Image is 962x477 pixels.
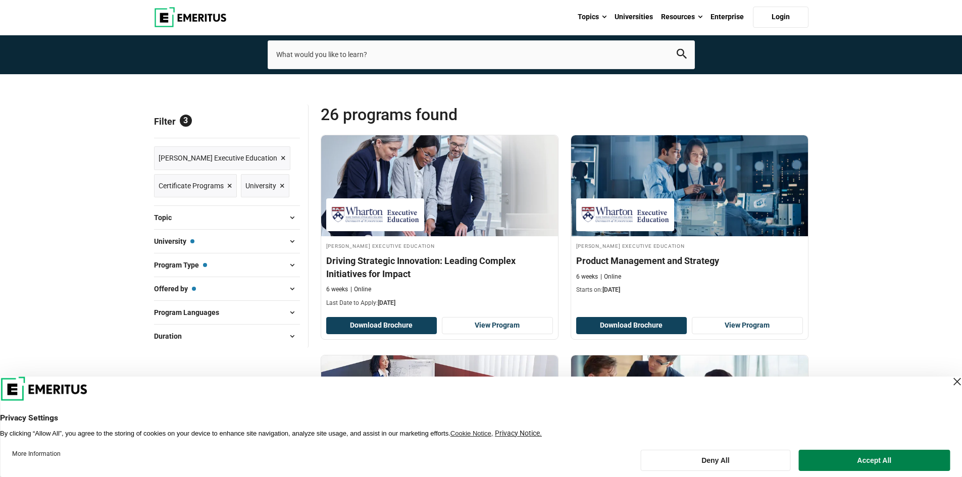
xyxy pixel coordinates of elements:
p: Online [600,273,621,281]
span: Topic [154,212,180,223]
p: Last Date to Apply: [326,299,553,307]
button: search [677,49,687,61]
button: Program Languages [154,305,300,320]
span: Program Languages [154,307,227,318]
a: View Program [692,317,803,334]
span: [PERSON_NAME] Executive Education [159,152,277,164]
p: 6 weeks [576,273,598,281]
h4: Driving Strategic Innovation: Leading Complex Initiatives for Impact [326,254,553,280]
img: Product Management and Strategy | Online Product Design and Innovation Course [571,135,808,236]
span: × [281,151,286,166]
p: Filter [154,104,300,138]
button: Duration [154,329,300,344]
a: Certificate Programs × [154,174,237,198]
input: search-page [268,40,695,69]
button: Topic [154,210,300,225]
p: Starts on: [576,286,803,294]
h4: [PERSON_NAME] Executive Education [576,241,803,250]
button: Download Brochure [326,317,437,334]
span: Certificate Programs [159,180,224,191]
button: University [154,234,300,249]
p: 6 weeks [326,285,348,294]
h4: [PERSON_NAME] Executive Education [326,241,553,250]
a: search [677,51,687,61]
span: 3 [180,115,192,127]
a: Login [753,7,808,28]
span: × [280,179,285,193]
button: Program Type [154,257,300,273]
a: View Program [442,317,553,334]
span: × [227,179,232,193]
img: Wharton Executive Education [331,203,419,226]
button: Offered by [154,281,300,296]
img: Wharton Executive Education [581,203,669,226]
button: Download Brochure [576,317,687,334]
span: University [154,236,194,247]
span: Program Type [154,259,207,271]
img: Business Acumen for Executives | Online Leadership Course [571,355,808,456]
img: Revenue Analytics: Price Optimization | Online Business Management Course [321,355,558,456]
p: Online [350,285,371,294]
a: University × [241,174,289,198]
span: Offered by [154,283,196,294]
span: [DATE] [378,299,395,306]
a: Reset all [269,116,300,129]
a: Product Design and Innovation Course by Wharton Executive Education - September 11, 2025 Wharton ... [571,135,808,300]
span: 26 Programs found [321,104,565,125]
img: Driving Strategic Innovation: Leading Complex Initiatives for Impact | Online Digital Transformat... [321,135,558,236]
span: University [245,180,276,191]
h4: Product Management and Strategy [576,254,803,267]
a: Digital Transformation Course by Wharton Executive Education - September 10, 2025 Wharton Executi... [321,135,558,312]
span: [DATE] [602,286,620,293]
a: [PERSON_NAME] Executive Education × [154,146,290,170]
span: Duration [154,331,190,342]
